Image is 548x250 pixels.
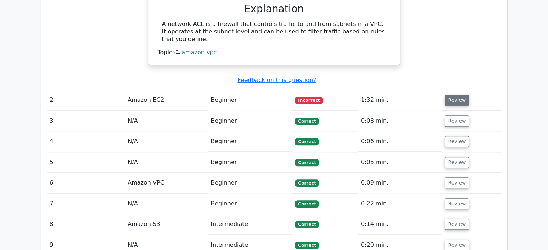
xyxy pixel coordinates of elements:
button: Review [445,177,469,188]
td: 0:06 min. [358,131,442,152]
td: 8 [47,214,125,235]
td: Intermediate [208,214,292,235]
button: Review [445,157,469,168]
td: 2 [47,90,125,110]
td: 7 [47,194,125,214]
td: Beginner [208,173,292,193]
td: N/A [125,194,208,214]
button: Review [445,136,469,147]
td: 4 [47,131,125,152]
div: A network ACL is a firewall that controls traffic to and from subnets in a VPC. It operates at th... [162,21,386,43]
span: Correct [295,221,318,228]
td: N/A [125,152,208,173]
div: Topic: [158,49,391,56]
td: Beginner [208,90,292,110]
td: 0:09 min. [358,173,442,193]
h3: Explanation [162,3,386,15]
td: N/A [125,131,208,152]
td: 0:08 min. [358,111,442,131]
span: Correct [295,118,318,125]
a: amazon vpc [182,49,217,56]
span: Correct [295,242,318,249]
span: Incorrect [295,97,323,104]
button: Review [445,219,469,230]
td: Amazon VPC [125,173,208,193]
td: N/A [125,111,208,131]
td: Beginner [208,194,292,214]
td: Beginner [208,152,292,173]
span: Correct [295,138,318,145]
td: 1:32 min. [358,90,442,110]
td: 6 [47,173,125,193]
td: 0:05 min. [358,152,442,173]
td: Amazon S3 [125,214,208,235]
td: 0:14 min. [358,214,442,235]
td: Beginner [208,111,292,131]
a: Feedback on this question? [237,77,316,83]
td: 3 [47,111,125,131]
button: Review [445,198,469,209]
span: Correct [295,179,318,187]
td: Beginner [208,131,292,152]
td: Amazon EC2 [125,90,208,110]
button: Review [445,115,469,127]
td: 0:22 min. [358,194,442,214]
span: Correct [295,200,318,208]
span: Correct [295,159,318,166]
button: Review [445,95,469,106]
td: 5 [47,152,125,173]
